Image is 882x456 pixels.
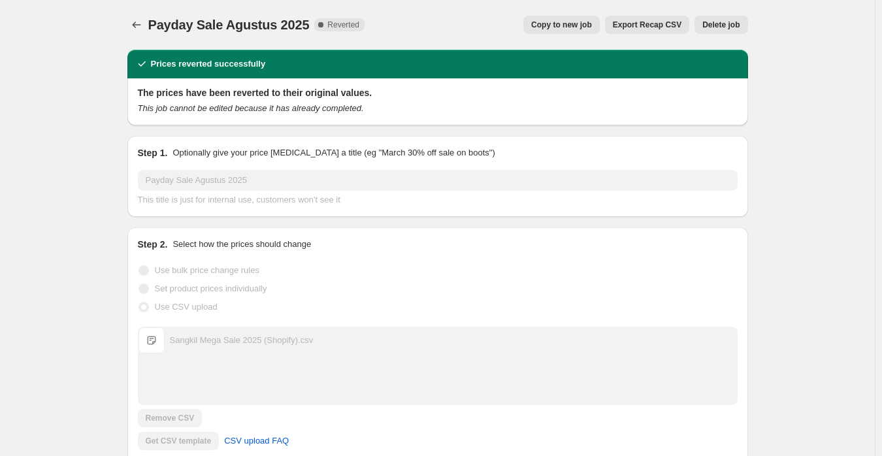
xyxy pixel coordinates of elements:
[138,170,738,191] input: 30% off holiday sale
[138,238,168,251] h2: Step 2.
[605,16,689,34] button: Export Recap CSV
[531,20,592,30] span: Copy to new job
[138,195,340,204] span: This title is just for internal use, customers won't see it
[523,16,600,34] button: Copy to new job
[138,86,738,99] h2: The prices have been reverted to their original values.
[327,20,359,30] span: Reverted
[172,238,311,251] p: Select how the prices should change
[613,20,681,30] span: Export Recap CSV
[127,16,146,34] button: Price change jobs
[155,265,259,275] span: Use bulk price change rules
[151,57,266,71] h2: Prices reverted successfully
[216,431,297,451] a: CSV upload FAQ
[138,103,364,113] i: This job cannot be edited because it has already completed.
[694,16,747,34] button: Delete job
[138,146,168,159] h2: Step 1.
[224,434,289,448] span: CSV upload FAQ
[172,146,495,159] p: Optionally give your price [MEDICAL_DATA] a title (eg "March 30% off sale on boots")
[155,284,267,293] span: Set product prices individually
[170,334,314,347] div: Sangkil Mega Sale 2025 (Shopify).csv
[148,18,310,32] span: Payday Sale Agustus 2025
[702,20,740,30] span: Delete job
[155,302,218,312] span: Use CSV upload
